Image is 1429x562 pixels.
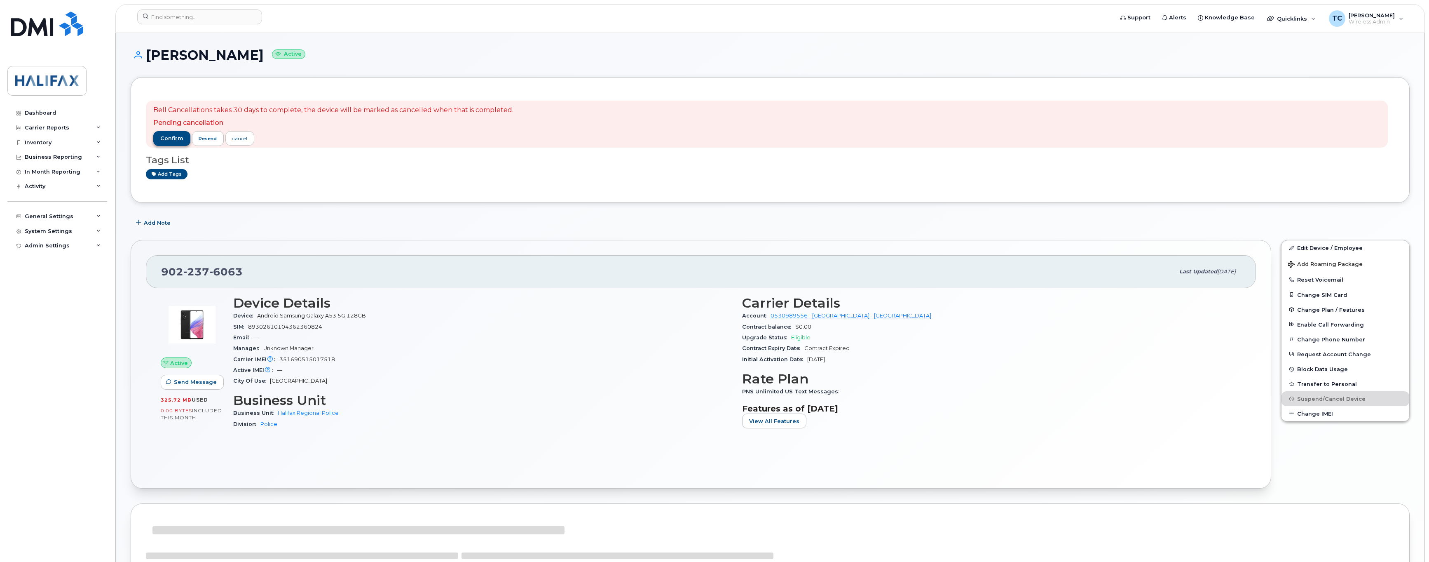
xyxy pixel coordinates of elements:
span: [DATE] [1217,268,1236,275]
button: Add Note [131,215,178,230]
span: [GEOGRAPHIC_DATA] [270,378,327,384]
span: Suspend/Cancel Device [1297,396,1366,402]
h3: Device Details [233,296,732,310]
a: cancel [225,131,254,146]
span: Enable Call Forwarding [1297,321,1364,327]
span: Add Roaming Package [1288,261,1363,269]
span: 325.72 MB [161,397,192,403]
button: Change Plan / Features [1281,302,1409,317]
span: 902 [161,266,243,278]
span: Manager [233,345,263,351]
span: City Of Use [233,378,270,384]
span: included this month [161,407,222,421]
h1: [PERSON_NAME] [131,48,1410,62]
a: Halifax Regional Police [278,410,339,416]
span: 6063 [209,266,243,278]
button: resend [192,131,224,146]
button: confirm [153,131,190,146]
button: Block Data Usage [1281,362,1409,376]
img: image20231002-3703462-kjv75p.jpeg [167,300,217,349]
button: Enable Call Forwarding [1281,317,1409,332]
iframe: Messenger Launcher [1393,526,1423,556]
span: Division [233,421,260,427]
span: Device [233,313,257,319]
small: Active [272,49,305,59]
a: 0530989556 - [GEOGRAPHIC_DATA] - [GEOGRAPHIC_DATA] [771,313,931,319]
span: confirm [160,135,183,142]
span: Add Note [144,219,171,227]
h3: Tags List [146,155,1394,165]
a: Edit Device / Employee [1281,240,1409,255]
span: Email [233,334,253,341]
button: Send Message [161,375,224,390]
span: used [192,397,208,403]
button: Transfer to Personal [1281,376,1409,391]
button: Suspend/Cancel Device [1281,391,1409,406]
span: Active IMEI [233,367,277,373]
button: Change SIM Card [1281,287,1409,302]
h3: Rate Plan [742,372,1241,386]
span: Android Samsung Galaxy A53 5G 128GB [257,313,366,319]
h3: Carrier Details [742,296,1241,310]
span: Upgrade Status [742,334,791,341]
p: Pending cancellation [153,118,513,128]
span: Contract Expiry Date [742,345,804,351]
a: Add tags [146,169,187,179]
span: 0.00 Bytes [161,408,192,414]
button: Change Phone Number [1281,332,1409,347]
span: Send Message [174,378,217,386]
h3: Features as of [DATE] [742,404,1241,414]
button: View All Features [742,414,806,428]
span: Initial Activation Date [742,356,807,362]
span: 351690515017518 [279,356,335,362]
span: resend [199,135,217,142]
span: View All Features [749,417,799,425]
span: — [277,367,282,373]
a: Police [260,421,277,427]
button: Add Roaming Package [1281,255,1409,272]
span: Last updated [1179,268,1217,275]
span: [DATE] [807,356,825,362]
span: Eligible [791,334,811,341]
button: Change IMEI [1281,406,1409,421]
span: Active [170,359,188,367]
h3: Business Unit [233,393,732,408]
span: Unknown Manager [263,345,314,351]
span: Contract Expired [804,345,850,351]
p: Bell Cancellations takes 30 days to complete, the device will be marked as cancelled when that is... [153,106,513,115]
button: Reset Voicemail [1281,272,1409,287]
button: Request Account Change [1281,347,1409,362]
span: PNS Unlimited US Text Messages [742,388,843,395]
span: $0.00 [795,324,811,330]
span: 89302610104362360824 [248,324,322,330]
span: Account [742,313,771,319]
span: Carrier IMEI [233,356,279,362]
span: Business Unit [233,410,278,416]
span: 237 [183,266,209,278]
div: cancel [232,135,247,142]
span: — [253,334,259,341]
span: SIM [233,324,248,330]
span: Contract balance [742,324,795,330]
span: Change Plan / Features [1297,306,1365,313]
